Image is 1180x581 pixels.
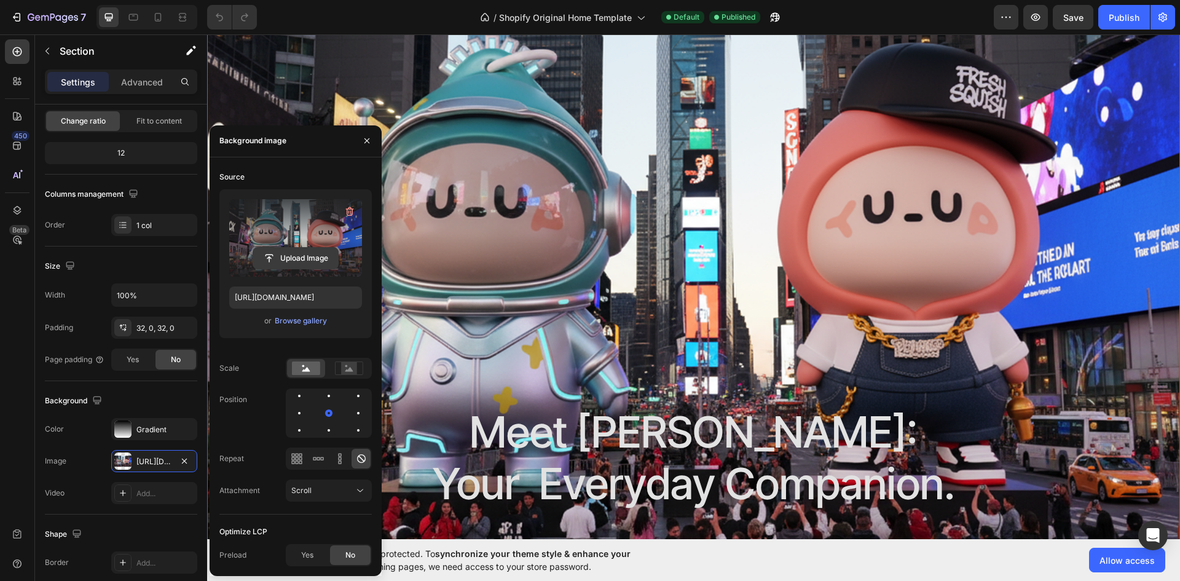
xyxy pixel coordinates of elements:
[136,558,194,569] div: Add...
[722,12,755,23] span: Published
[674,12,699,23] span: Default
[291,486,312,495] span: Scroll
[219,453,244,464] div: Repeat
[219,526,267,537] div: Optimize LCP
[1109,11,1139,24] div: Publish
[45,456,66,467] div: Image
[45,258,77,275] div: Size
[229,287,362,309] input: https://example.com/image.jpg
[112,284,197,306] input: Auto
[286,548,631,572] span: synchronize your theme style & enhance your experience
[286,480,372,502] button: Scroll
[207,34,1180,539] iframe: To enrich screen reader interactions, please activate Accessibility in Grammarly extension settings
[47,144,195,162] div: 12
[12,131,29,141] div: 450
[253,247,339,269] button: Upload Image
[219,135,286,146] div: Background image
[45,393,104,409] div: Background
[45,424,64,435] div: Color
[121,76,163,89] p: Advanced
[219,550,246,561] div: Preload
[274,315,328,327] button: Browse gallery
[1098,5,1150,30] button: Publish
[207,5,257,30] div: Undo/Redo
[136,456,172,467] div: [URL][DOMAIN_NAME]
[219,394,247,405] div: Position
[1089,548,1165,572] button: Allow access
[45,488,65,499] div: Video
[264,314,272,328] span: or
[136,323,194,334] div: 32, 0, 32, 0
[1138,521,1168,550] div: Open Intercom Messenger
[219,363,239,374] div: Scale
[5,5,92,30] button: 7
[45,322,73,333] div: Padding
[45,186,141,203] div: Columns management
[127,354,139,365] span: Yes
[219,485,260,496] div: Attachment
[499,11,632,24] span: Shopify Original Home Template
[45,557,69,568] div: Border
[45,290,65,301] div: Width
[136,116,182,127] span: Fit to content
[60,44,160,58] p: Section
[494,11,497,24] span: /
[345,550,355,561] span: No
[1099,554,1155,567] span: Allow access
[45,526,84,543] div: Shape
[136,424,194,435] div: Gradient
[45,354,104,365] div: Page padding
[81,10,86,25] p: 7
[1053,5,1093,30] button: Save
[219,172,245,183] div: Source
[1063,12,1084,23] span: Save
[286,547,678,573] span: Your page is password protected. To when designing pages, we need access to your store password.
[275,315,327,326] div: Browse gallery
[61,116,106,127] span: Change ratio
[136,220,194,231] div: 1 col
[171,354,181,365] span: No
[136,488,194,499] div: Add...
[45,219,65,231] div: Order
[301,550,313,561] span: Yes
[61,76,95,89] p: Settings
[9,225,29,235] div: Beta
